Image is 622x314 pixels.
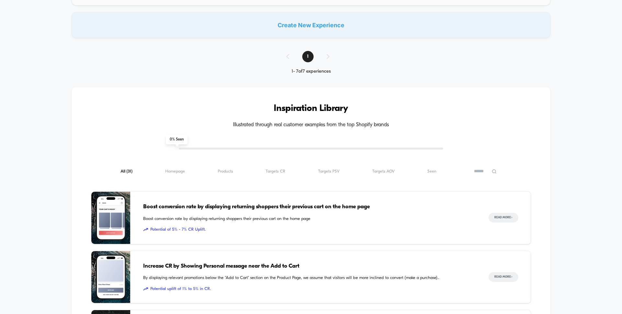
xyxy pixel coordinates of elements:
h4: Illustrated through real customer examples from the top Shopify brands [91,122,531,128]
span: ( 31 ) [126,169,132,174]
div: 1 - 7 of 7 experiences [280,69,342,74]
img: By displaying relevant promotions below the "Add to Cart" section on the Product Page, we assume ... [91,251,130,303]
span: Targets CR [266,169,285,174]
div: Create New Experience [72,12,550,38]
span: Boost conversion rate by displaying returning shoppers their previous cart on the home page [143,216,476,222]
span: By displaying relevant promotions below the "Add to Cart" section on the Product Page, we assume ... [143,275,476,281]
h3: Inspiration Library [91,103,531,114]
span: Potential of 5% - 7% CR Uplift. [143,226,476,233]
span: Targets PSV [318,169,340,174]
span: All [121,169,132,174]
span: Targets AOV [372,169,395,174]
span: Products [218,169,233,174]
span: 0 % Seen [166,135,188,144]
span: Potential uplift of 1% to 5% in CR. [143,286,476,292]
span: Boost conversion rate by displaying returning shoppers their previous cart on the home page [143,203,476,211]
span: Seen [427,169,436,174]
img: Boost conversion rate by displaying returning shoppers their previous cart on the home page [91,192,130,244]
span: 1 [302,51,314,62]
button: Read More> [489,213,518,223]
button: Read More> [489,272,518,282]
span: Increase CR by Showing Personal message near the Add to Cart [143,262,476,271]
span: Homepage [165,169,185,174]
